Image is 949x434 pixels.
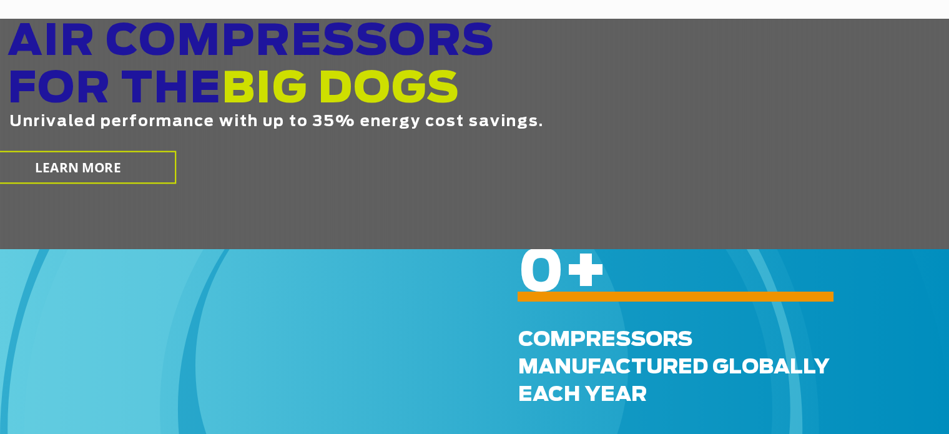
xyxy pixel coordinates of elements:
span: BIG DOGS [222,69,460,111]
span: 0 [518,245,564,302]
span: LEARN MORE [35,159,121,177]
span: Unrivaled performance with up to 35% energy cost savings. [9,114,544,129]
h6: + [518,265,949,282]
h2: AIR COMPRESSORS FOR THE [7,19,784,169]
